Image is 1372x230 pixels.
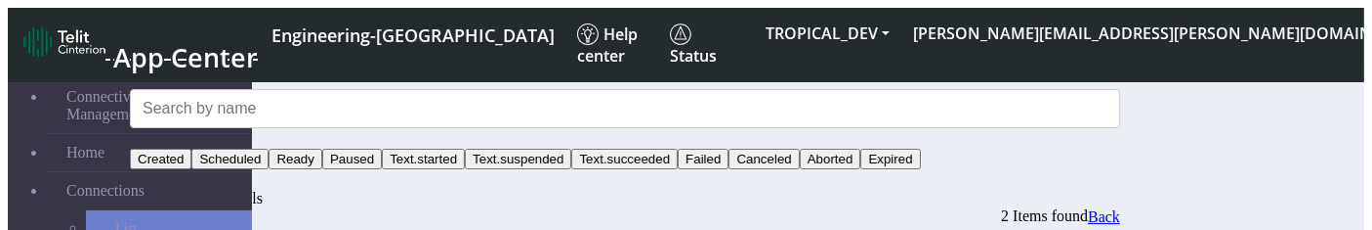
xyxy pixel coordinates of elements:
button: Text.succeeded [571,149,678,169]
a: Connectivity Management [47,78,252,133]
button: TROPICAL_DEV [754,16,901,51]
button: Text.started [382,149,465,169]
span: Engineering-[GEOGRAPHIC_DATA] [271,23,555,47]
a: Status [662,16,754,74]
button: Expired [860,149,920,169]
button: Aborted [800,149,861,169]
span: Back [1088,208,1120,225]
a: Help center [569,16,662,74]
button: Canceled [728,149,799,169]
div: Bulk Activity Details [130,190,1120,207]
span: Help center [577,23,638,67]
span: Connections [66,182,145,200]
input: Search by name [130,89,1120,128]
button: Created [130,149,191,169]
span: Status [670,23,717,67]
a: App Center [23,22,255,69]
a: Back [1088,208,1120,226]
img: knowledge.svg [577,23,599,45]
span: App Center [113,39,258,75]
span: 2 Items found [1001,207,1088,224]
a: Home [47,134,252,171]
a: Your current platform instance [270,16,554,52]
a: Connections [47,172,252,209]
img: status.svg [670,23,691,45]
button: Failed [678,149,728,169]
button: Paused [322,149,382,169]
button: Ready [269,149,322,169]
button: Text.suspended [465,149,571,169]
img: logo-telit-cinterion-gw-new.png [23,26,105,58]
button: Scheduled [191,149,269,169]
